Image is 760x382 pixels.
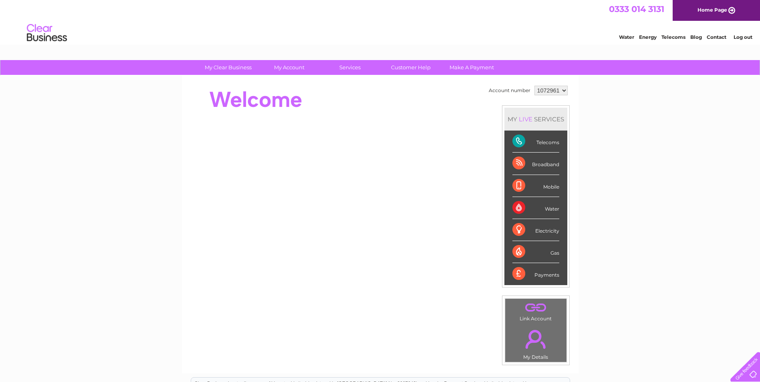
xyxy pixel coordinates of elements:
a: Services [317,60,383,75]
div: Mobile [512,175,559,197]
a: . [507,325,564,353]
a: My Clear Business [195,60,261,75]
div: Water [512,197,559,219]
div: LIVE [517,115,534,123]
div: Clear Business is a trading name of Verastar Limited (registered in [GEOGRAPHIC_DATA] No. 3667643... [191,4,570,39]
div: Broadband [512,153,559,175]
a: Telecoms [661,34,685,40]
img: logo.png [26,21,67,45]
a: Log out [734,34,752,40]
a: My Account [256,60,322,75]
td: My Details [505,323,567,362]
a: 0333 014 3131 [609,4,664,14]
a: Blog [690,34,702,40]
td: Account number [487,84,532,97]
td: Link Account [505,298,567,324]
div: Telecoms [512,131,559,153]
a: Energy [639,34,657,40]
a: Water [619,34,634,40]
div: Payments [512,263,559,285]
a: Contact [707,34,726,40]
a: . [507,301,564,315]
a: Customer Help [378,60,444,75]
a: Make A Payment [439,60,505,75]
div: Electricity [512,219,559,241]
div: MY SERVICES [504,108,567,131]
div: Gas [512,241,559,263]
